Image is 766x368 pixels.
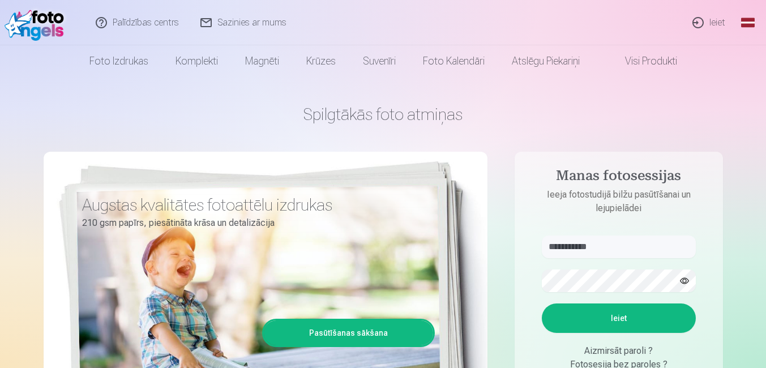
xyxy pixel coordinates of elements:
a: Foto izdrukas [76,45,162,77]
button: Ieiet [542,303,696,333]
p: Ieeja fotostudijā bilžu pasūtīšanai un lejupielādei [530,188,707,215]
h4: Manas fotosessijas [530,168,707,188]
img: /fa1 [5,5,70,41]
p: 210 gsm papīrs, piesātināta krāsa un detalizācija [82,215,426,231]
a: Pasūtīšanas sākšana [264,320,433,345]
div: Aizmirsāt paroli ? [542,344,696,358]
a: Komplekti [162,45,232,77]
h3: Augstas kvalitātes fotoattēlu izdrukas [82,195,426,215]
a: Foto kalendāri [409,45,498,77]
a: Atslēgu piekariņi [498,45,593,77]
a: Krūzes [293,45,349,77]
a: Magnēti [232,45,293,77]
a: Visi produkti [593,45,691,77]
a: Suvenīri [349,45,409,77]
h1: Spilgtākās foto atmiņas [44,104,723,125]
